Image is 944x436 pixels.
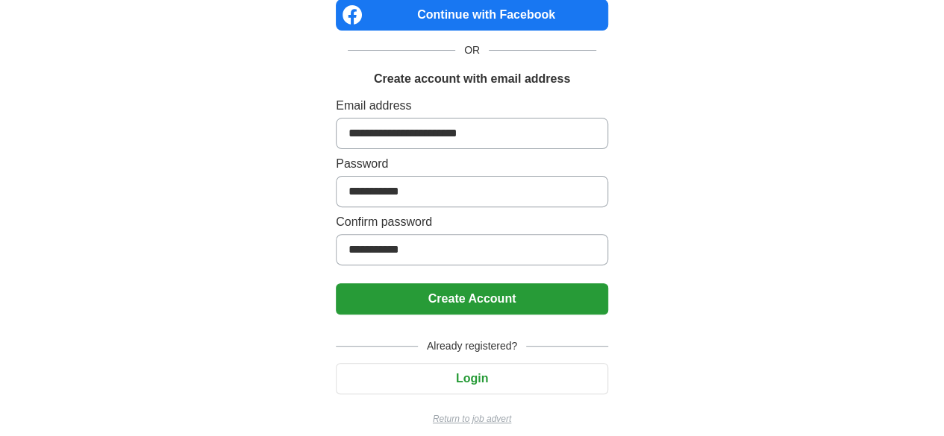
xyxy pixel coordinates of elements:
[336,372,608,385] a: Login
[374,70,570,88] h1: Create account with email address
[336,97,608,115] label: Email address
[455,42,489,58] span: OR
[336,363,608,394] button: Login
[336,155,608,173] label: Password
[418,338,526,354] span: Already registered?
[336,412,608,426] a: Return to job advert
[336,213,608,231] label: Confirm password
[336,283,608,315] button: Create Account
